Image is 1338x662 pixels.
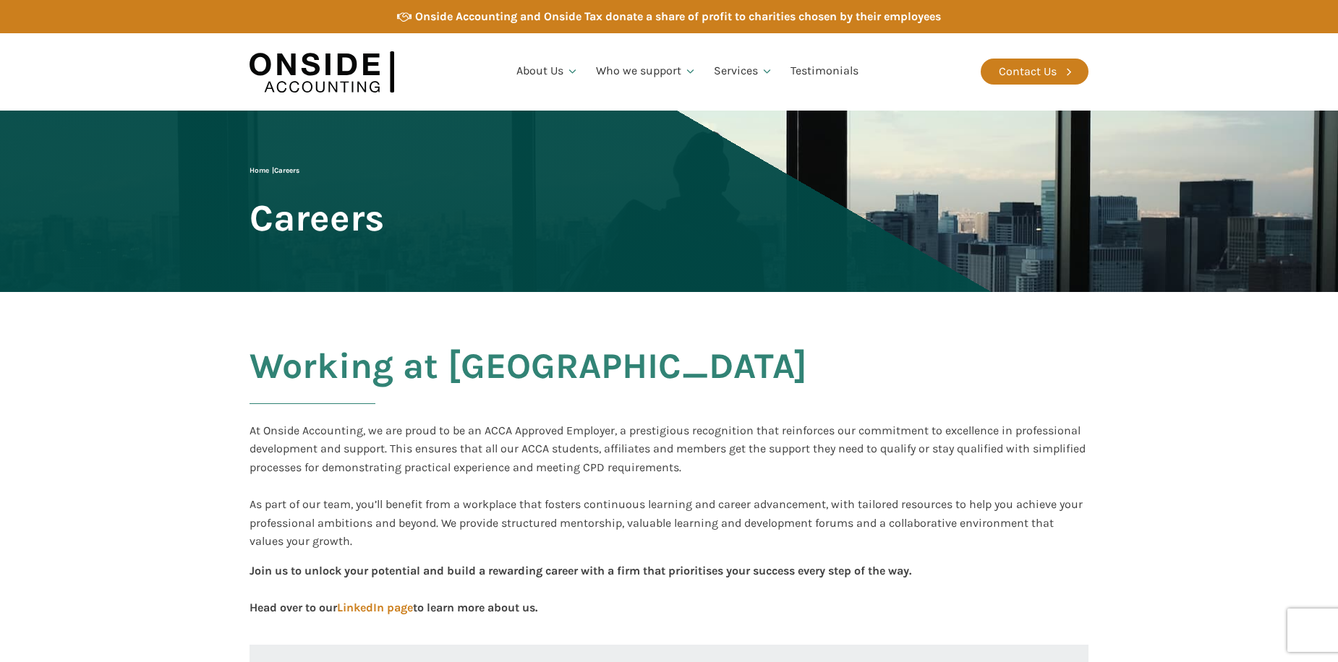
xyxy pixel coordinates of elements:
a: Who we support [587,47,705,96]
span: | [250,166,299,175]
h2: Working at [GEOGRAPHIC_DATA] [250,346,807,421]
a: LinkedIn page [337,601,413,614]
span: Careers [250,198,384,238]
a: Testimonials [782,47,867,96]
a: Home [250,166,269,175]
div: Onside Accounting and Onside Tax donate a share of profit to charities chosen by their employees [415,7,941,26]
div: Contact Us [999,62,1057,81]
a: Contact Us [981,59,1088,85]
div: Join us to unlock your potential and build a rewarding career with a firm that prioritises your s... [250,562,911,616]
a: About Us [508,47,587,96]
div: At Onside Accounting, we are proud to be an ACCA Approved Employer, a prestigious recognition tha... [250,421,1088,551]
img: Onside Accounting [250,44,394,100]
a: Services [705,47,782,96]
span: Careers [274,166,299,175]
